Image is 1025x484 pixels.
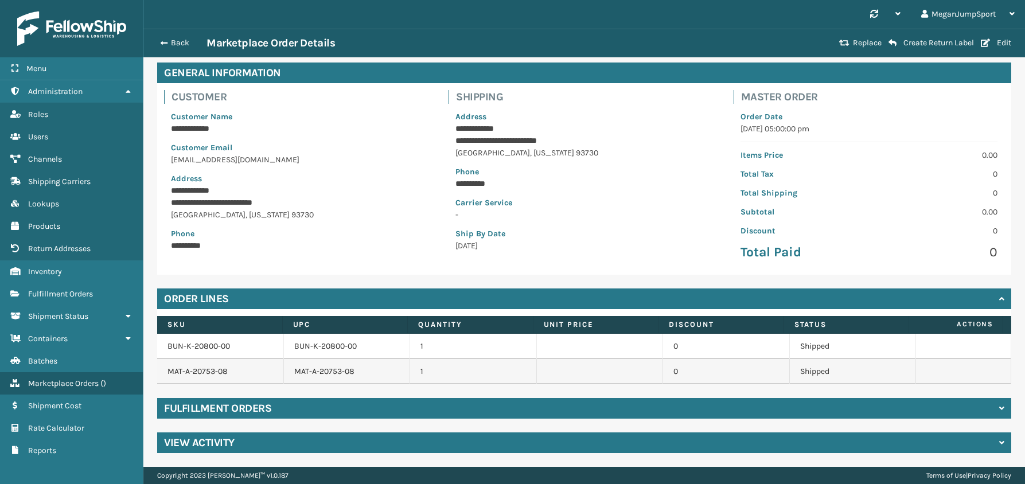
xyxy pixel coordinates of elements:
p: Total Paid [741,244,862,261]
a: Privacy Policy [968,471,1011,479]
img: logo [17,11,126,46]
p: [GEOGRAPHIC_DATA] , [US_STATE] 93730 [455,147,712,159]
label: Discount [669,319,773,330]
span: Administration [28,87,83,96]
p: [GEOGRAPHIC_DATA] , [US_STATE] 93730 [171,209,428,221]
p: [DATE] 05:00:00 pm [741,123,997,135]
label: Quantity [418,319,523,330]
label: UPC [293,319,397,330]
h4: Customer [172,90,435,104]
div: | [926,467,1011,484]
p: Discount [741,225,862,237]
p: 0.00 [876,149,997,161]
h3: Marketplace Order Details [206,36,335,50]
span: Return Addresses [28,244,91,253]
p: Order Date [741,111,997,123]
p: Total Shipping [741,187,862,199]
h4: Master Order [741,90,1004,104]
span: Users [28,132,48,142]
button: Replace [836,38,885,48]
p: Ship By Date [455,228,712,240]
h4: Order Lines [164,292,229,306]
span: Products [28,221,60,231]
a: Terms of Use [926,471,966,479]
h4: Fulfillment Orders [164,401,271,415]
p: 0 [876,225,997,237]
span: Inventory [28,267,62,276]
p: Subtotal [741,206,862,218]
button: Create Return Label [885,38,977,48]
span: Menu [26,64,46,73]
p: 0 [876,187,997,199]
span: Channels [28,154,62,164]
span: Rate Calculator [28,423,84,433]
p: 0 [876,244,997,261]
span: Reports [28,446,56,455]
a: BUN-K-20800-00 [167,341,230,351]
button: Back [154,38,206,48]
p: [DATE] [455,240,712,252]
td: MAT-A-20753-08 [284,359,411,384]
label: Unit Price [544,319,648,330]
p: [EMAIL_ADDRESS][DOMAIN_NAME] [171,154,428,166]
span: Shipping Carriers [28,177,91,186]
h4: View Activity [164,436,235,450]
i: Edit [981,39,990,47]
p: Total Tax [741,168,862,180]
span: Fulfillment Orders [28,289,93,299]
span: Actions [913,315,1000,334]
span: Lookups [28,199,59,209]
span: Address [455,112,486,122]
span: Shipment Status [28,311,88,321]
span: Containers [28,334,68,344]
label: SKU [167,319,272,330]
p: Phone [455,166,712,178]
p: 0.00 [876,206,997,218]
span: Shipment Cost [28,401,81,411]
p: Copyright 2023 [PERSON_NAME]™ v 1.0.187 [157,467,289,484]
a: MAT-A-20753-08 [167,366,228,376]
h4: General Information [157,63,1011,83]
td: Shipped [790,359,917,384]
i: Replace [839,39,849,47]
span: Batches [28,356,57,366]
td: 0 [663,334,790,359]
p: - [455,209,712,221]
h4: Shipping [456,90,719,104]
span: ( ) [100,378,106,388]
span: Roles [28,110,48,119]
span: Marketplace Orders [28,378,99,388]
p: Carrier Service [455,197,712,209]
td: BUN-K-20800-00 [284,334,411,359]
p: Items Price [741,149,862,161]
p: Customer Email [171,142,428,154]
p: 0 [876,168,997,180]
button: Edit [977,38,1015,48]
label: Status [794,319,899,330]
i: Create Return Label [888,38,897,48]
td: 0 [663,359,790,384]
p: Customer Name [171,111,428,123]
span: Address [171,174,202,184]
p: Phone [171,228,428,240]
td: Shipped [790,334,917,359]
td: 1 [410,334,537,359]
td: 1 [410,359,537,384]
